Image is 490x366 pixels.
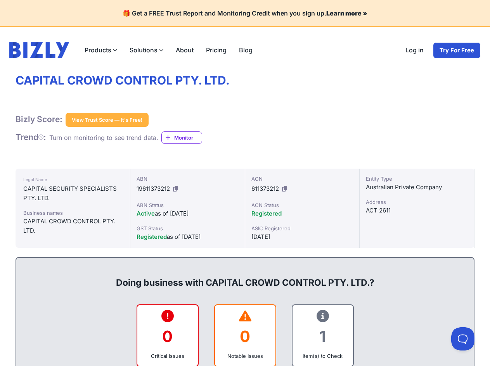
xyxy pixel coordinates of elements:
div: 0 [144,321,192,352]
div: Entity Type [366,175,468,183]
div: ABN [137,175,239,183]
label: Solutions [123,42,170,58]
div: Critical Issues [144,352,192,360]
span: 19611373212 [137,185,170,192]
span: 611373212 [251,185,279,192]
div: [DATE] [251,232,353,242]
a: Monitor [161,131,202,144]
a: Log in [399,42,430,59]
a: About [170,42,200,58]
div: CAPITAL SECURITY SPECIALISTS PTY. LTD. [23,184,122,203]
span: Registered [251,210,282,217]
div: ACN [251,175,353,183]
a: Try For Free [433,42,481,59]
div: Business names [23,209,122,217]
img: bizly_logo.svg [9,42,69,58]
span: Active [137,210,155,217]
div: Doing business with CAPITAL CROWD CONTROL PTY. LTD.? [24,264,466,289]
a: Blog [233,42,259,58]
div: ACN Status [251,201,353,209]
div: ASIC Registered [251,224,353,232]
div: Notable Issues [221,352,269,360]
h1: Bizly Score: [16,114,62,124]
div: Australian Private Company [366,183,468,192]
div: Item(s) to Check [299,352,347,360]
div: 0 [221,321,269,352]
div: 1 [299,321,347,352]
div: as of [DATE] [137,209,239,218]
div: CAPITAL CROWD CONTROL PTY. LTD. [23,217,122,235]
div: Address [366,198,468,206]
a: Pricing [200,42,233,58]
button: View Trust Score — It's Free! [66,113,149,127]
div: Legal Name [23,175,122,184]
div: as of [DATE] [137,232,239,242]
span: Registered [137,233,167,240]
div: ACT 2611 [366,206,468,215]
div: ABN Status [137,201,239,209]
h4: 🎁 Get a FREE Trust Report and Monitoring Credit when you sign up. [9,9,481,17]
h1: CAPITAL CROWD CONTROL PTY. LTD. [16,73,474,88]
div: Turn on monitoring to see trend data. [49,133,158,142]
span: Monitor [174,134,202,142]
h1: Trend : [16,132,46,142]
label: Products [78,42,123,58]
div: GST Status [137,224,239,232]
iframe: Toggle Customer Support [451,327,474,350]
a: Learn more » [326,9,367,17]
